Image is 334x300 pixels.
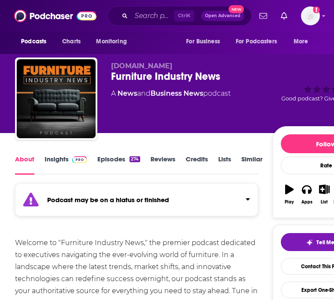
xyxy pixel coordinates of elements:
a: Reviews [150,155,175,175]
button: open menu [288,33,319,50]
img: Podchaser - Follow, Share and Rate Podcasts [14,8,96,24]
span: For Podcasters [236,36,277,48]
button: Play [281,179,298,210]
a: Similar [241,155,262,175]
a: Episodes274 [97,155,140,175]
img: Furniture Industry News [17,59,96,138]
div: Play [285,200,294,205]
span: Podcasts [21,36,46,48]
svg: Add a profile image [313,6,320,13]
img: User Profile [301,6,320,25]
a: News [117,89,137,97]
div: Search podcasts, credits, & more... [108,6,252,26]
a: Business News [150,89,203,97]
span: More [294,36,308,48]
span: New [229,5,244,13]
button: Show profile menu [301,6,320,25]
a: Lists [218,155,231,175]
a: About [15,155,34,175]
button: open menu [180,33,231,50]
button: open menu [90,33,138,50]
button: open menu [230,33,289,50]
span: Monitoring [96,36,126,48]
span: Logged in as amoscac10 [301,6,320,25]
div: List [321,200,328,205]
div: 274 [129,156,140,162]
img: tell me why sparkle [306,239,313,246]
div: A podcast [111,88,231,99]
a: Credits [186,155,208,175]
span: Open Advanced [205,14,241,18]
img: Podchaser Pro [72,156,87,163]
button: open menu [15,33,57,50]
button: Open AdvancedNew [201,11,244,21]
input: Search podcasts, credits, & more... [131,9,174,23]
span: For Business [186,36,220,48]
section: Click to expand status details [15,188,258,216]
span: Charts [62,36,81,48]
a: InsightsPodchaser Pro [45,155,87,175]
span: Ctrl K [174,10,194,21]
a: Show notifications dropdown [256,9,271,23]
a: Show notifications dropdown [277,9,291,23]
button: Apps [298,179,316,210]
a: Charts [57,33,86,50]
div: Apps [301,200,313,205]
strong: Podcast may be on a hiatus or finished [47,196,169,204]
button: List [316,179,333,210]
span: and [137,89,150,97]
span: [DOMAIN_NAME] [111,62,172,70]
